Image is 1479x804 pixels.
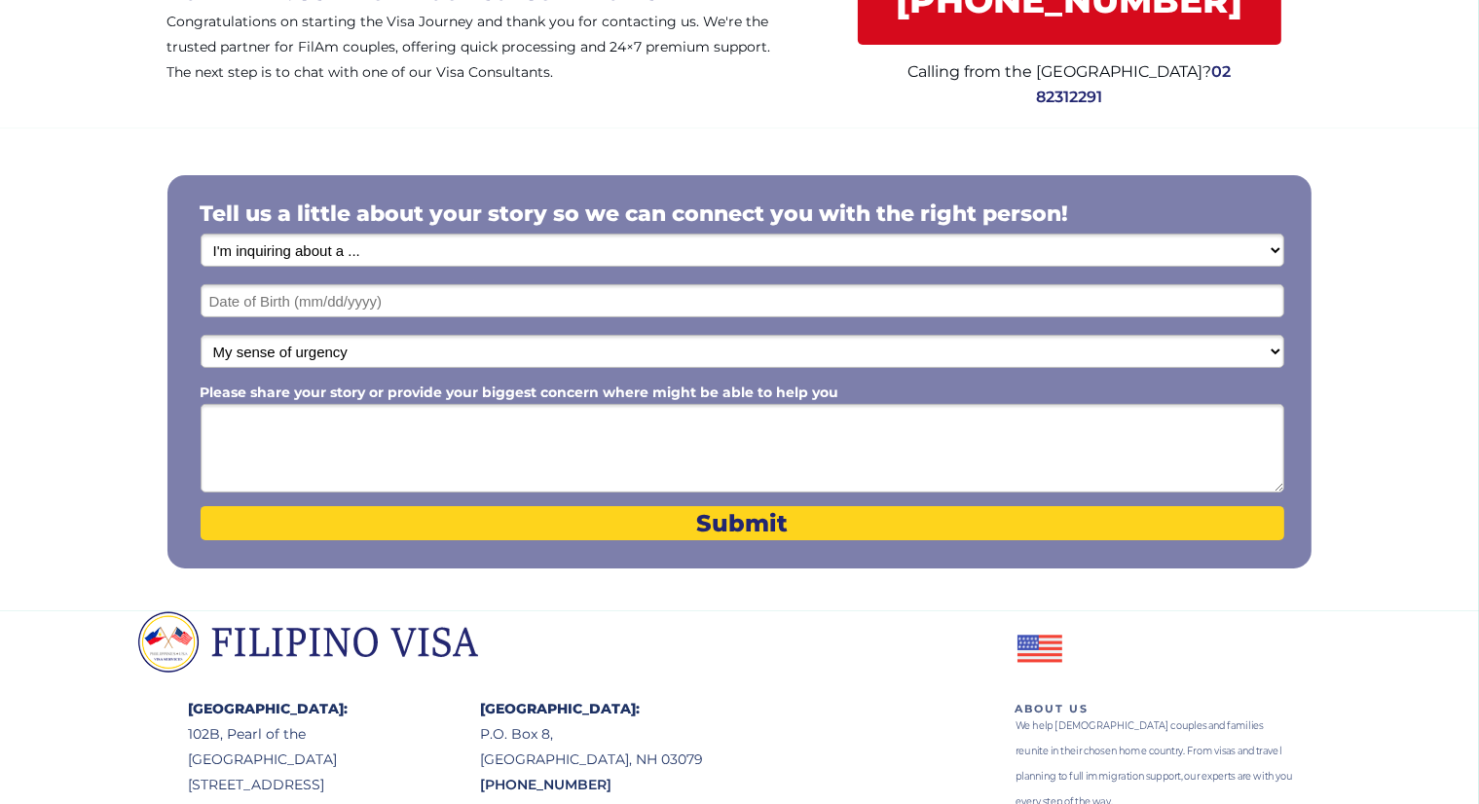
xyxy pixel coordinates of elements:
span: [GEOGRAPHIC_DATA]: [481,700,641,717]
span: Submit [201,509,1284,537]
span: Congratulations on starting the Visa Journey and thank you for contacting us. We're the trusted p... [167,13,771,81]
span: Please share your story or provide your biggest concern where might be able to help you [201,384,839,401]
span: [GEOGRAPHIC_DATA]: [189,700,349,717]
button: Submit [201,506,1284,540]
input: Date of Birth (mm/dd/yyyy) [201,284,1284,317]
span: Tell us a little about your story so we can connect you with the right person! [201,201,1069,227]
span: ABOUT US [1016,702,1090,715]
span: P.O. Box 8, [GEOGRAPHIC_DATA], NH 03079 [481,725,704,768]
span: [PHONE_NUMBER] [481,776,612,793]
span: Calling from the [GEOGRAPHIC_DATA]? [907,62,1211,81]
